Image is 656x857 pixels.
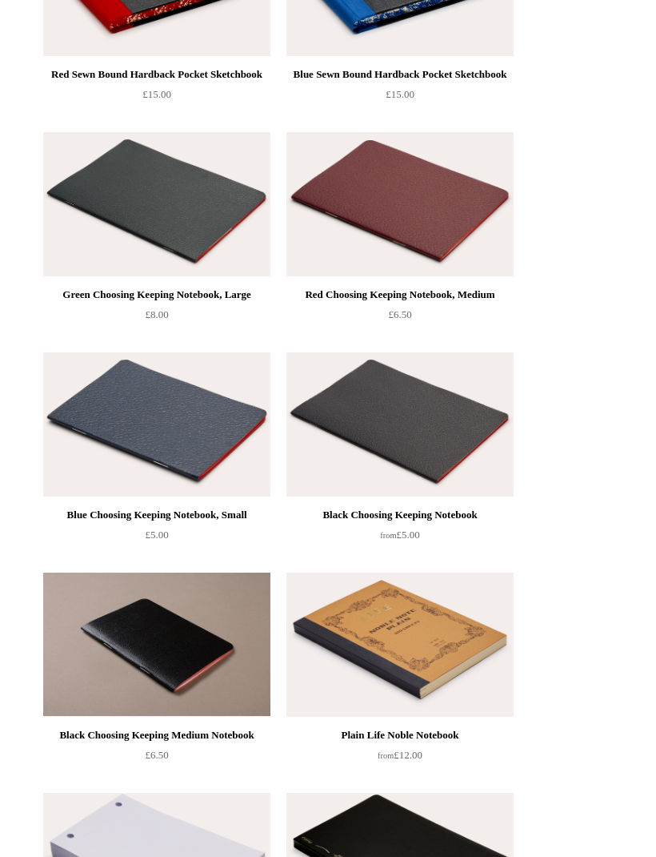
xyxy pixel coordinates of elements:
[47,726,266,745] div: Black Choosing Keeping Medium Notebook
[378,751,394,760] span: from
[43,132,270,276] img: Green Choosing Keeping Notebook, Large
[142,88,171,100] span: £15.00
[43,352,270,497] a: Blue Choosing Keeping Notebook, Small Blue Choosing Keeping Notebook, Small
[290,505,510,525] div: Black Choosing Keeping Notebook
[378,749,422,761] span: £12.00
[47,65,266,84] div: Red Sewn Bound Hardback Pocket Sketchbook
[286,352,514,497] a: Black Choosing Keeping Notebook Black Choosing Keeping Notebook
[47,285,266,304] div: Green Choosing Keeping Notebook, Large
[43,573,270,717] img: Black Choosing Keeping Medium Notebook
[388,308,411,320] span: £6.50
[290,285,510,304] div: Red Choosing Keeping Notebook, Medium
[380,529,419,541] span: £5.00
[286,132,514,276] img: Red Choosing Keeping Notebook, Medium
[286,505,514,571] a: Black Choosing Keeping Notebook from£5.00
[43,573,270,717] a: Black Choosing Keeping Medium Notebook Black Choosing Keeping Medium Notebook
[47,505,266,525] div: Blue Choosing Keeping Notebook, Small
[145,749,168,761] span: £6.50
[43,132,270,276] a: Green Choosing Keeping Notebook, Large Green Choosing Keeping Notebook, Large
[43,726,270,791] a: Black Choosing Keeping Medium Notebook £6.50
[43,352,270,497] img: Blue Choosing Keeping Notebook, Small
[380,531,396,540] span: from
[286,726,514,791] a: Plain Life Noble Notebook from£12.00
[43,505,270,571] a: Blue Choosing Keeping Notebook, Small £5.00
[286,573,514,717] img: Plain Life Noble Notebook
[290,65,510,84] div: Blue Sewn Bound Hardback Pocket Sketchbook
[286,65,514,131] a: Blue Sewn Bound Hardback Pocket Sketchbook £15.00
[43,65,270,131] a: Red Sewn Bound Hardback Pocket Sketchbook £15.00
[286,573,514,717] a: Plain Life Noble Notebook Plain Life Noble Notebook
[286,285,514,351] a: Red Choosing Keeping Notebook, Medium £6.50
[386,88,414,100] span: £15.00
[43,285,270,351] a: Green Choosing Keeping Notebook, Large £8.00
[145,529,168,541] span: £5.00
[286,132,514,276] a: Red Choosing Keeping Notebook, Medium Red Choosing Keeping Notebook, Medium
[290,726,510,745] div: Plain Life Noble Notebook
[145,308,168,320] span: £8.00
[286,352,514,497] img: Black Choosing Keeping Notebook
